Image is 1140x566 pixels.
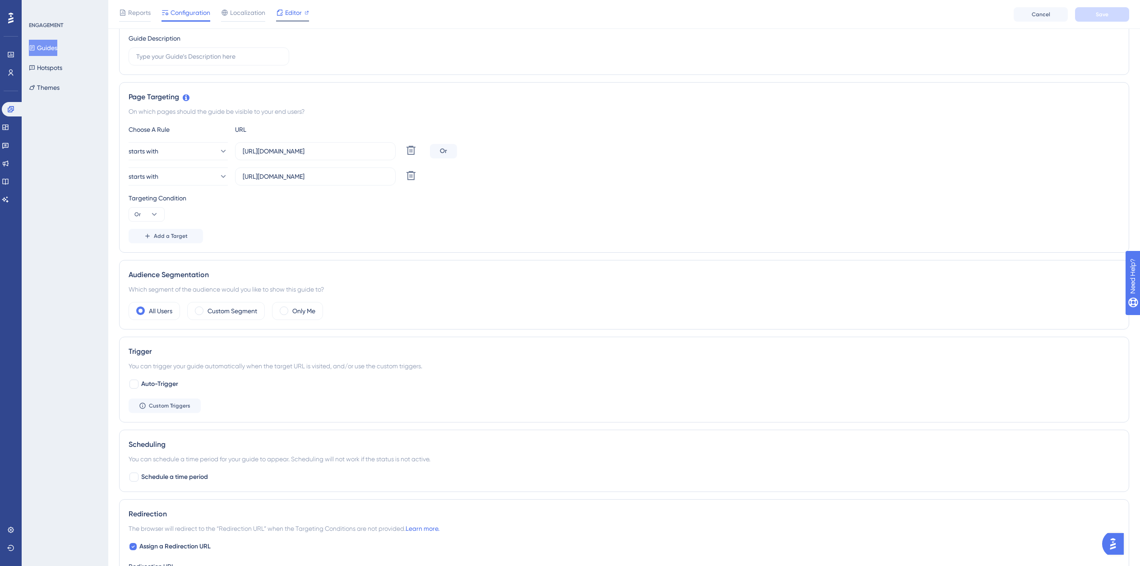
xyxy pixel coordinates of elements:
[129,523,439,534] span: The browser will redirect to the “Redirection URL” when the Targeting Conditions are not provided.
[129,509,1120,520] div: Redirection
[129,284,1120,295] div: Which segment of the audience would you like to show this guide to?
[129,193,1120,204] div: Targeting Condition
[230,7,265,18] span: Localization
[129,346,1120,357] div: Trigger
[430,144,457,158] div: Or
[406,525,439,532] a: Learn more.
[1075,7,1129,22] button: Save
[129,454,1120,464] div: You can schedule a time period for your guide to appear. Scheduling will not work if the status i...
[129,124,228,135] div: Choose A Rule
[128,7,151,18] span: Reports
[1032,11,1050,18] span: Cancel
[141,379,178,390] span: Auto-Trigger
[29,79,60,96] button: Themes
[1102,530,1129,557] iframe: UserGuiding AI Assistant Launcher
[129,399,201,413] button: Custom Triggers
[129,207,165,222] button: Or
[129,146,158,157] span: starts with
[292,306,315,316] label: Only Me
[129,269,1120,280] div: Audience Segmentation
[129,439,1120,450] div: Scheduling
[154,232,188,240] span: Add a Target
[129,229,203,243] button: Add a Target
[136,51,282,61] input: Type your Guide’s Description here
[29,22,63,29] div: ENGAGEMENT
[129,171,158,182] span: starts with
[285,7,302,18] span: Editor
[129,33,180,44] div: Guide Description
[129,92,1120,102] div: Page Targeting
[129,106,1120,117] div: On which pages should the guide be visible to your end users?
[139,541,211,552] span: Assign a Redirection URL
[235,124,334,135] div: URL
[134,211,141,218] span: Or
[141,472,208,482] span: Schedule a time period
[208,306,257,316] label: Custom Segment
[21,2,56,13] span: Need Help?
[243,172,388,181] input: yourwebsite.com/path
[1096,11,1108,18] span: Save
[129,142,228,160] button: starts with
[149,306,172,316] label: All Users
[1014,7,1068,22] button: Cancel
[243,146,388,156] input: yourwebsite.com/path
[29,60,62,76] button: Hotspots
[129,361,1120,371] div: You can trigger your guide automatically when the target URL is visited, and/or use the custom tr...
[129,167,228,186] button: starts with
[149,402,190,409] span: Custom Triggers
[171,7,210,18] span: Configuration
[29,40,57,56] button: Guides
